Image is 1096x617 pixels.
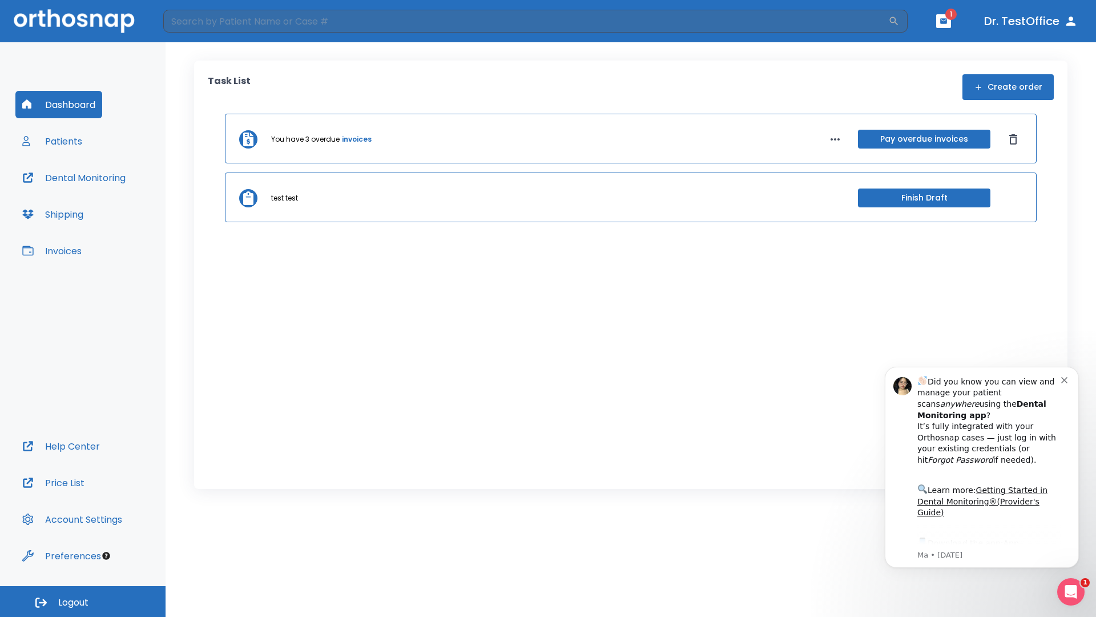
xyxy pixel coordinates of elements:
[15,469,91,496] button: Price List
[271,134,340,145] p: You have 3 overdue
[14,9,135,33] img: Orthosnap
[858,130,990,149] button: Pay overdue invoices
[271,193,298,203] p: test test
[15,127,89,155] button: Patients
[15,201,90,228] button: Shipping
[1081,578,1090,587] span: 1
[15,237,88,265] button: Invoices
[945,9,957,20] span: 1
[868,350,1096,586] iframe: Intercom notifications message
[1057,578,1085,606] iframe: Intercom live chat
[58,596,88,609] span: Logout
[163,10,888,33] input: Search by Patient Name or Case #
[342,134,372,145] a: invoices
[15,164,132,191] button: Dental Monitoring
[50,201,194,211] p: Message from Ma, sent 2w ago
[194,25,203,34] button: Dismiss notification
[15,432,107,460] button: Help Center
[15,542,108,570] button: Preferences
[15,506,129,533] button: Account Settings
[980,11,1082,31] button: Dr. TestOffice
[50,189,151,210] a: App Store
[1004,130,1022,149] button: Dismiss
[15,91,102,118] button: Dashboard
[50,186,194,245] div: Download the app: | ​ Let us know if you need help getting started!
[208,74,251,100] p: Task List
[858,189,990,207] button: Finish Draft
[101,551,111,561] div: Tooltip anchor
[962,74,1054,100] button: Create order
